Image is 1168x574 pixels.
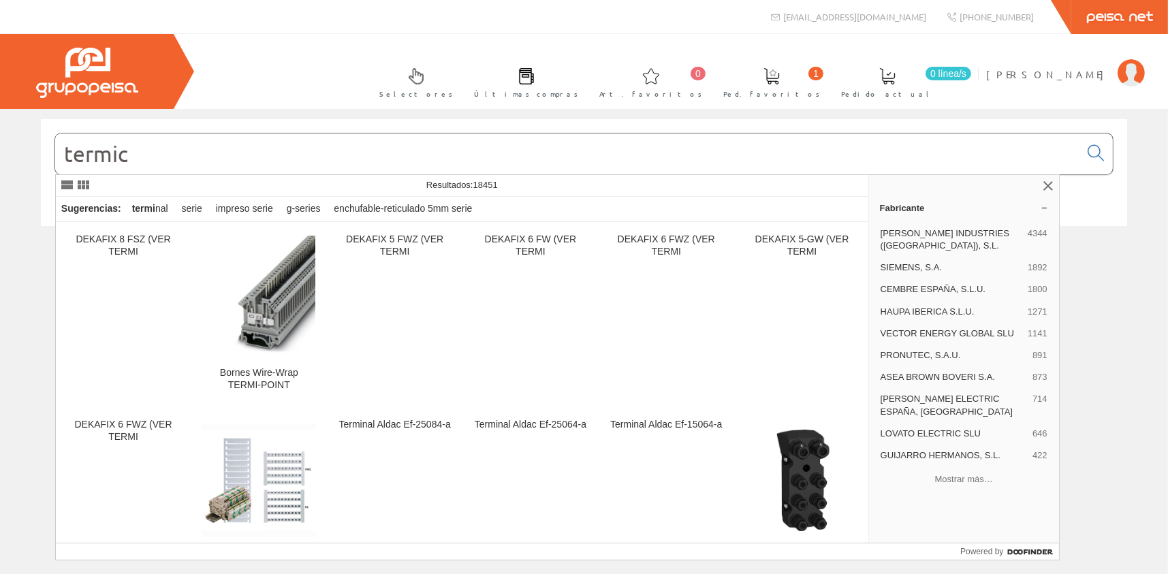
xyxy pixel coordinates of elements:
span: 891 [1032,349,1047,362]
div: DEKAFIX 6 FWZ (VER TERMI [67,419,180,443]
span: 1892 [1028,261,1047,274]
img: LXM32I MODULO P/TERMI CAN 4DI,2DO,STO [745,424,858,537]
span: 646 [1032,428,1047,440]
a: DEKAFIX 6 FW (VER TERMI [463,223,598,407]
span: 1271 [1028,306,1047,318]
span: 4344 [1028,227,1047,252]
span: 1 [808,67,823,80]
div: g-series [281,197,326,221]
div: Terminal Aldac Ef-25064-a [474,419,587,431]
div: DEKAFIX 5-GW (VER TERMI [745,234,858,258]
span: Últimas compras [474,87,578,101]
span: [PHONE_NUMBER] [960,11,1034,22]
a: Powered by [960,543,1059,560]
div: enchufable-reticulado 5mm serie [328,197,477,221]
div: Terminal Aldac Ef-25084-a [338,419,451,431]
input: Buscar... [55,133,1079,174]
span: Ped. favoritos [723,87,820,101]
span: 422 [1032,449,1047,462]
img: Grupo Peisa [36,48,138,98]
a: 1 Ped. favoritos [710,57,827,106]
span: Powered by [960,545,1003,558]
div: nal [127,197,174,221]
div: Bornes Wire-Wrap TERMI-POINT [202,367,315,392]
button: Mostrar más… [874,468,1054,490]
div: impreso serie [210,197,279,221]
a: DEKAFIX 8 FSZ (VER TERMI [56,223,191,407]
img: DEKAFIX 5-GW (VER TERMI [202,424,315,537]
a: DEKAFIX 6 FWZ (VER TERMI [599,223,733,407]
span: PRONUTEC, S.A.U. [881,349,1027,362]
span: VECTOR ENERGY GLOBAL SLU [881,328,1022,340]
span: [PERSON_NAME] [986,67,1111,81]
span: 0 línea/s [926,67,971,80]
div: © Grupo Peisa [41,243,1127,255]
a: Selectores [366,57,460,106]
span: Pedido actual [841,87,934,101]
a: DEKAFIX 5-GW (VER TERMI [734,223,869,407]
div: Sugerencias: [56,200,124,219]
a: DEKAFIX 5 FWZ (VER TERMI [327,223,462,407]
span: 714 [1032,393,1047,417]
span: 18451 [473,180,498,190]
span: CEMBRE ESPAÑA, S.L.U. [881,283,1022,296]
span: [PERSON_NAME] ELECTRIC ESPAÑA, [GEOGRAPHIC_DATA] [881,393,1027,417]
span: LOVATO ELECTRIC SLU [881,428,1027,440]
span: 1141 [1028,328,1047,340]
a: Bornes Wire-Wrap TERMI-POINT Bornes Wire-Wrap TERMI-POINT [191,223,326,407]
div: DEKAFIX 6 FW (VER TERMI [474,234,587,258]
span: Resultados: [426,180,498,190]
img: Bornes Wire-Wrap TERMI-POINT [202,236,315,354]
a: [PERSON_NAME] [986,57,1145,69]
span: GUIJARRO HERMANOS, S.L. [881,449,1027,462]
span: 873 [1032,371,1047,383]
div: Terminal Aldac Ef-15064-a [610,419,723,431]
span: ASEA BROWN BOVERI S.A. [881,371,1027,383]
a: Últimas compras [460,57,585,106]
span: [EMAIL_ADDRESS][DOMAIN_NAME] [783,11,926,22]
span: SIEMENS, S.A. [881,261,1022,274]
span: [PERSON_NAME] INDUSTRIES ([GEOGRAPHIC_DATA]), S.L. [881,227,1022,252]
div: DEKAFIX 8 FSZ (VER TERMI [67,234,180,258]
span: 0 [691,67,706,80]
span: Art. favoritos [599,87,702,101]
strong: termi [132,203,155,214]
span: HAUPA IBERICA S.L.U. [881,306,1022,318]
div: DEKAFIX 6 FWZ (VER TERMI [610,234,723,258]
span: 1800 [1028,283,1047,296]
div: DEKAFIX 5 FWZ (VER TERMI [338,234,451,258]
div: serie [176,197,208,221]
a: Fabricante [869,197,1059,219]
span: Selectores [379,87,453,101]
